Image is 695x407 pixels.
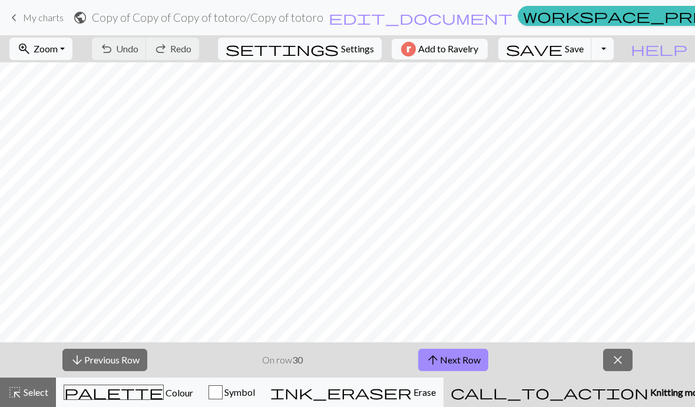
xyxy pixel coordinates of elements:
[611,352,625,368] span: close
[263,378,444,407] button: Erase
[34,43,58,54] span: Zoom
[201,378,263,407] button: Symbol
[270,384,412,401] span: ink_eraser
[223,386,255,398] span: Symbol
[226,41,339,57] span: settings
[8,384,22,401] span: highlight_alt
[418,349,488,371] button: Next Row
[412,386,436,398] span: Erase
[329,9,512,26] span: edit_document
[62,349,147,371] button: Previous Row
[164,387,193,398] span: Colour
[401,42,416,56] img: Ravelry
[73,9,87,26] span: public
[418,42,478,56] span: Add to Ravelry
[70,352,84,368] span: arrow_downward
[565,43,584,54] span: Save
[392,39,488,59] button: Add to Ravelry
[9,38,72,60] button: Zoom
[506,41,562,57] span: save
[226,42,339,56] i: Settings
[23,12,64,23] span: My charts
[218,38,382,60] button: SettingsSettings
[426,352,440,368] span: arrow_upward
[292,354,303,365] strong: 30
[7,8,64,28] a: My charts
[631,41,687,57] span: help
[17,41,31,57] span: zoom_in
[451,384,648,401] span: call_to_action
[56,378,201,407] button: Colour
[92,11,323,24] h2: Copy of Copy of Copy of totoro / Copy of totoro
[64,384,163,401] span: palette
[7,9,21,26] span: keyboard_arrow_left
[262,353,303,367] p: On row
[341,42,374,56] span: Settings
[22,386,48,398] span: Select
[498,38,592,60] button: Save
